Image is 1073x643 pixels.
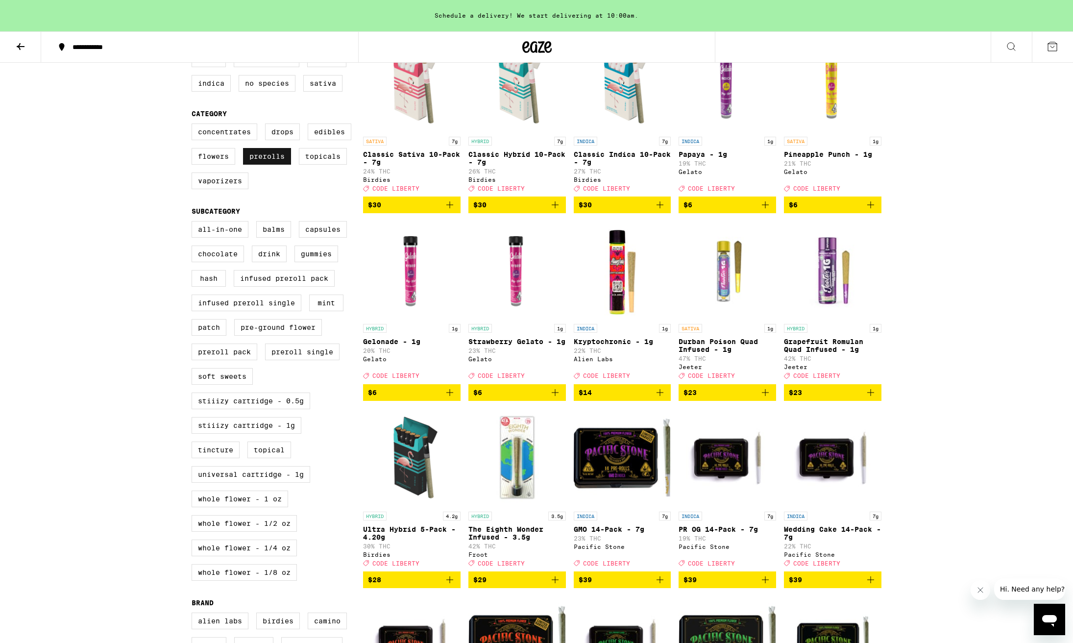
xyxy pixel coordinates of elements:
p: Wedding Cake 14-Pack - 7g [784,525,881,541]
span: CODE LIBERTY [793,373,840,379]
label: Alien Labs [192,613,248,629]
img: Alien Labs - Kryptochronic - 1g [574,221,671,319]
div: Alien Labs [574,356,671,362]
p: 19% THC [679,535,776,542]
label: All-In-One [192,221,248,238]
p: 20% THC [363,347,461,354]
label: Concentrates [192,124,257,140]
img: Gelato - Gelonade - 1g [363,221,461,319]
button: Add to bag [679,571,776,588]
p: Papaya - 1g [679,150,776,158]
div: Gelato [363,356,461,362]
a: Open page for Durban Poison Quad Infused - 1g from Jeeter [679,221,776,384]
p: INDICA [679,137,702,146]
div: Pacific Stone [784,551,881,558]
span: $39 [789,576,802,584]
div: Gelato [679,169,776,175]
p: 7g [764,512,776,520]
legend: Brand [192,599,214,607]
label: Patch [192,319,226,336]
p: INDICA [574,137,597,146]
p: 19% THC [679,160,776,167]
label: Infused Preroll Pack [234,270,335,287]
p: HYBRID [468,512,492,520]
iframe: Button to launch messaging window [1034,604,1065,635]
label: Drops [265,124,300,140]
label: Sativa [303,75,342,92]
p: INDICA [574,324,597,333]
img: Pacific Stone - PR OG 14-Pack - 7g [679,409,776,507]
p: INDICA [679,512,702,520]
span: CODE LIBERTY [583,185,630,192]
div: Birdies [363,176,461,183]
label: Mint [309,295,343,311]
div: Birdies [363,551,461,558]
span: $28 [368,576,381,584]
p: INDICA [574,512,597,520]
p: HYBRID [468,324,492,333]
label: Topical [247,442,291,458]
span: $39 [579,576,592,584]
p: 1g [554,324,566,333]
p: 23% THC [468,347,566,354]
p: 1g [764,137,776,146]
span: CODE LIBERTY [688,560,735,567]
p: Classic Sativa 10-Pack - 7g [363,150,461,166]
div: Birdies [468,176,566,183]
span: $29 [473,576,487,584]
p: 30% THC [363,543,461,549]
span: $39 [683,576,697,584]
label: STIIIZY Cartridge - 1g [192,417,301,434]
div: Gelato [784,169,881,175]
span: $23 [683,389,697,396]
label: Flowers [192,148,235,165]
p: 42% THC [468,543,566,549]
div: Pacific Stone [574,544,671,550]
p: HYBRID [363,512,387,520]
span: $14 [579,389,592,396]
div: Birdies [574,176,671,183]
button: Add to bag [574,571,671,588]
p: Classic Hybrid 10-Pack - 7g [468,150,566,166]
p: HYBRID [363,324,387,333]
a: Open page for The Eighth Wonder Infused - 3.5g from Froot [468,409,566,571]
a: Open page for PR OG 14-Pack - 7g from Pacific Stone [679,409,776,571]
button: Add to bag [574,384,671,401]
div: Pacific Stone [679,544,776,550]
button: Add to bag [468,571,566,588]
span: $6 [473,389,482,396]
p: 1g [764,324,776,333]
p: 47% THC [679,355,776,362]
img: Gelato - Papaya - 1g [679,34,776,132]
p: Gelonade - 1g [363,338,461,346]
a: Open page for Strawberry Gelato - 1g from Gelato [468,221,566,384]
img: Birdies - Classic Hybrid 10-Pack - 7g [468,34,566,132]
p: 7g [659,512,671,520]
button: Add to bag [468,197,566,213]
span: CODE LIBERTY [372,373,419,379]
label: Preroll Pack [192,344,257,360]
label: Vaporizers [192,173,248,189]
p: 1g [870,324,881,333]
span: $6 [789,201,798,209]
legend: Category [192,110,227,118]
img: Birdies - Classic Indica 10-Pack - 7g [574,34,671,132]
span: CODE LIBERTY [478,373,525,379]
p: 27% THC [574,168,671,174]
p: INDICA [784,512,807,520]
img: Birdies - Classic Sativa 10-Pack - 7g [363,34,461,132]
label: Capsules [299,221,347,238]
p: Durban Poison Quad Infused - 1g [679,338,776,353]
label: Hash [192,270,226,287]
p: PR OG 14-Pack - 7g [679,525,776,533]
p: 1g [449,324,461,333]
img: Jeeter - Grapefruit Romulan Quad Infused - 1g [784,221,881,319]
span: CODE LIBERTY [478,560,525,567]
p: HYBRID [784,324,807,333]
p: 24% THC [363,168,461,174]
a: Open page for Wedding Cake 14-Pack - 7g from Pacific Stone [784,409,881,571]
a: Open page for Ultra Hybrid 5-Pack - 4.20g from Birdies [363,409,461,571]
span: CODE LIBERTY [372,185,419,192]
p: Kryptochronic - 1g [574,338,671,346]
